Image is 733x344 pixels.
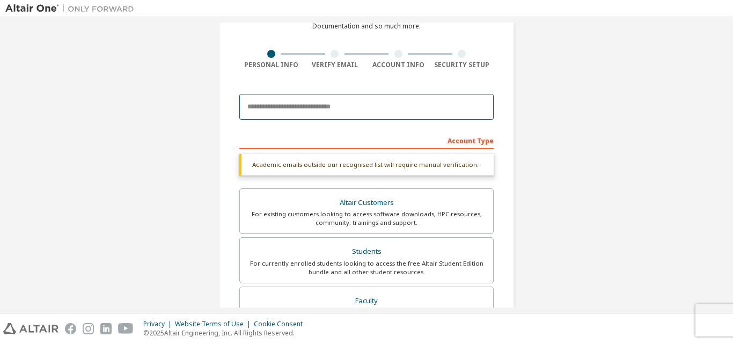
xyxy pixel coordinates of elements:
div: Account Type [239,131,494,149]
div: Account Info [366,61,430,69]
img: Altair One [5,3,140,14]
div: Altair Customers [246,195,487,210]
div: Academic emails outside our recognised list will require manual verification. [239,154,494,175]
img: linkedin.svg [100,323,112,334]
img: altair_logo.svg [3,323,58,334]
div: Verify Email [303,61,367,69]
div: Website Terms of Use [175,320,254,328]
p: © 2025 Altair Engineering, Inc. All Rights Reserved. [143,328,309,338]
div: Students [246,244,487,259]
div: Personal Info [239,61,303,69]
img: facebook.svg [65,323,76,334]
img: instagram.svg [83,323,94,334]
div: For existing customers looking to access software downloads, HPC resources, community, trainings ... [246,210,487,227]
img: youtube.svg [118,323,134,334]
div: Faculty [246,294,487,309]
div: For currently enrolled students looking to access the free Altair Student Edition bundle and all ... [246,259,487,276]
div: Cookie Consent [254,320,309,328]
div: Privacy [143,320,175,328]
div: Security Setup [430,61,494,69]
